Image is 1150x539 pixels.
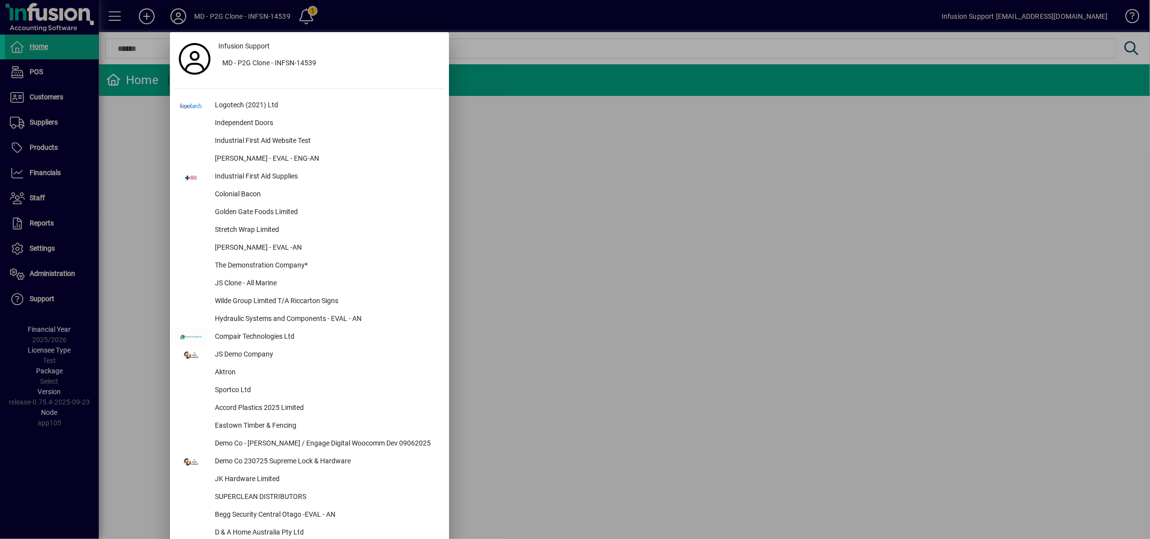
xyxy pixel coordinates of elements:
[175,239,444,257] button: [PERSON_NAME] - EVAL -AN
[175,311,444,328] button: Hydraulic Systems and Components - EVAL - AN
[207,97,444,115] div: Logotech (2021) Ltd
[207,435,444,453] div: Demo Co - [PERSON_NAME] / Engage Digital Woocomm Dev 09062025
[207,400,444,417] div: Accord Plastics 2025 Limited
[175,97,444,115] button: Logotech (2021) Ltd
[207,239,444,257] div: [PERSON_NAME] - EVAL -AN
[214,37,444,55] a: Infusion Support
[207,222,444,239] div: Stretch Wrap Limited
[175,346,444,364] button: JS Demo Company
[175,400,444,417] button: Accord Plastics 2025 Limited
[207,204,444,222] div: Golden Gate Foods Limited
[175,168,444,186] button: Industrial First Aid Supplies
[207,311,444,328] div: Hydraulic Systems and Components - EVAL - AN
[175,293,444,311] button: Wilde Group Limited T/A Riccarton Signs
[175,222,444,239] button: Stretch Wrap Limited
[207,453,444,471] div: Demo Co 230725 Supreme Lock & Hardware
[175,275,444,293] button: JS Clone - All Marine
[207,168,444,186] div: Industrial First Aid Supplies
[207,382,444,400] div: Sportco Ltd
[175,186,444,204] button: Colonial Bacon
[175,506,444,524] button: Begg Security Central Otago -EVAL - AN
[214,55,444,73] button: MD - P2G Clone - INFSN-14539
[207,186,444,204] div: Colonial Bacon
[175,257,444,275] button: The Demonstration Company*
[175,435,444,453] button: Demo Co - [PERSON_NAME] / Engage Digital Woocomm Dev 09062025
[175,133,444,150] button: Industrial First Aid Website Test
[207,346,444,364] div: JS Demo Company
[207,150,444,168] div: [PERSON_NAME] - EVAL - ENG-AN
[207,328,444,346] div: Compair Technologies Ltd
[207,257,444,275] div: The Demonstration Company*
[175,364,444,382] button: Aktron
[207,275,444,293] div: JS Clone - All Marine
[207,506,444,524] div: Begg Security Central Otago -EVAL - AN
[175,453,444,471] button: Demo Co 230725 Supreme Lock & Hardware
[175,328,444,346] button: Compair Technologies Ltd
[207,133,444,150] div: Industrial First Aid Website Test
[207,471,444,489] div: JK Hardware Limited
[207,115,444,133] div: Independent Doors
[175,471,444,489] button: JK Hardware Limited
[207,489,444,506] div: SUPERCLEAN DISTRIBUTORS
[207,293,444,311] div: Wilde Group Limited T/A Riccarton Signs
[175,382,444,400] button: Sportco Ltd
[218,41,270,51] span: Infusion Support
[175,417,444,435] button: Eastown Timber & Fencing
[175,150,444,168] button: [PERSON_NAME] - EVAL - ENG-AN
[207,364,444,382] div: Aktron
[175,50,214,68] a: Profile
[175,115,444,133] button: Independent Doors
[207,417,444,435] div: Eastown Timber & Fencing
[175,204,444,222] button: Golden Gate Foods Limited
[175,489,444,506] button: SUPERCLEAN DISTRIBUTORS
